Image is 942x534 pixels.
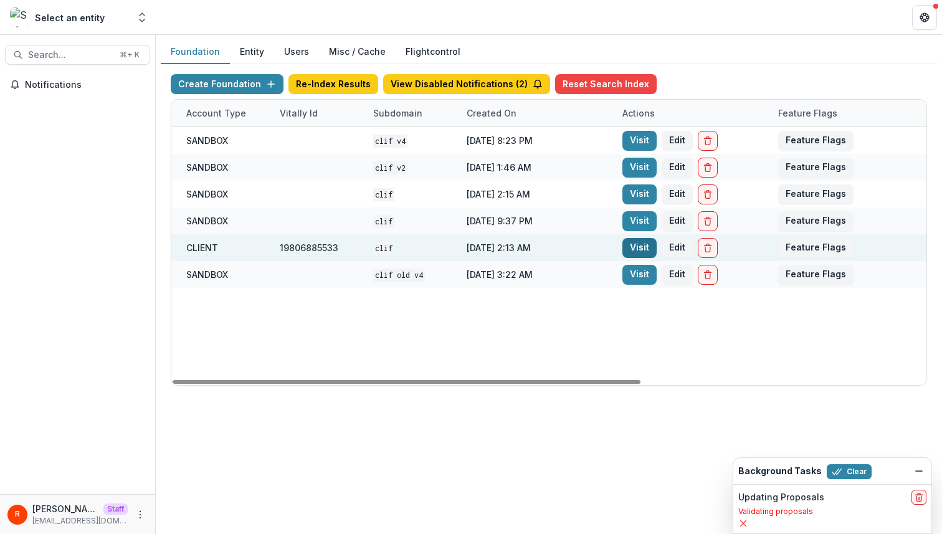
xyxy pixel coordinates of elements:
[459,181,615,207] div: [DATE] 2:15 AM
[179,100,272,126] div: Account Type
[911,490,926,505] button: delete
[280,241,338,254] div: 19806885533
[373,242,394,255] code: clif
[25,80,145,90] span: Notifications
[827,464,872,479] button: Clear
[272,107,325,120] div: Vitally Id
[186,134,228,147] div: SANDBOX
[171,74,283,94] button: Create Foundation
[615,100,771,126] div: Actions
[778,184,854,204] button: Feature Flags
[373,135,407,148] code: Clif V4
[32,502,98,515] p: [PERSON_NAME]
[738,492,824,503] h2: Updating Proposals
[459,207,615,234] div: [DATE] 9:37 PM
[406,45,460,58] a: Flightcontrol
[622,158,657,178] a: Visit
[622,131,657,151] a: Visit
[272,100,366,126] div: Vitally Id
[459,234,615,261] div: [DATE] 2:13 AM
[698,131,718,151] button: Delete Foundation
[778,211,854,231] button: Feature Flags
[662,184,693,204] button: Edit
[738,506,926,517] p: Validating proposals
[366,107,430,120] div: Subdomain
[288,74,378,94] button: Re-Index Results
[186,188,228,201] div: SANDBOX
[615,107,662,120] div: Actions
[622,184,657,204] a: Visit
[186,241,218,254] div: CLIENT
[698,238,718,258] button: Delete Foundation
[622,211,657,231] a: Visit
[459,154,615,181] div: [DATE] 1:46 AM
[459,127,615,154] div: [DATE] 8:23 PM
[459,107,524,120] div: Created on
[10,7,30,27] img: Select an entity
[771,100,926,126] div: Feature Flags
[662,131,693,151] button: Edit
[771,107,845,120] div: Feature Flags
[32,515,128,527] p: [EMAIL_ADDRESS][DOMAIN_NAME]
[179,107,254,120] div: Account Type
[459,100,615,126] div: Created on
[274,40,319,64] button: Users
[373,188,394,201] code: clif
[778,131,854,151] button: Feature Flags
[662,265,693,285] button: Edit
[117,48,142,62] div: ⌘ + K
[459,261,615,288] div: [DATE] 3:22 AM
[622,238,657,258] a: Visit
[738,466,822,477] h2: Background Tasks
[373,215,394,228] code: clif
[319,40,396,64] button: Misc / Cache
[5,75,150,95] button: Notifications
[103,503,128,515] p: Staff
[15,510,20,518] div: Raj
[662,158,693,178] button: Edit
[133,5,151,30] button: Open entity switcher
[698,158,718,178] button: Delete Foundation
[912,5,937,30] button: Get Help
[133,507,148,522] button: More
[373,269,425,282] code: Clif Old V4
[662,238,693,258] button: Edit
[161,40,230,64] button: Foundation
[186,161,228,174] div: SANDBOX
[778,158,854,178] button: Feature Flags
[555,74,657,94] button: Reset Search Index
[373,161,407,174] code: Clif V2
[778,265,854,285] button: Feature Flags
[230,40,274,64] button: Entity
[698,265,718,285] button: Delete Foundation
[186,268,228,281] div: SANDBOX
[698,184,718,204] button: Delete Foundation
[28,50,112,60] span: Search...
[778,238,854,258] button: Feature Flags
[662,211,693,231] button: Edit
[366,100,459,126] div: Subdomain
[911,464,926,479] button: Dismiss
[186,214,228,227] div: SANDBOX
[383,74,550,94] button: View Disabled Notifications (2)
[698,211,718,231] button: Delete Foundation
[35,11,105,24] div: Select an entity
[5,45,150,65] button: Search...
[622,265,657,285] a: Visit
